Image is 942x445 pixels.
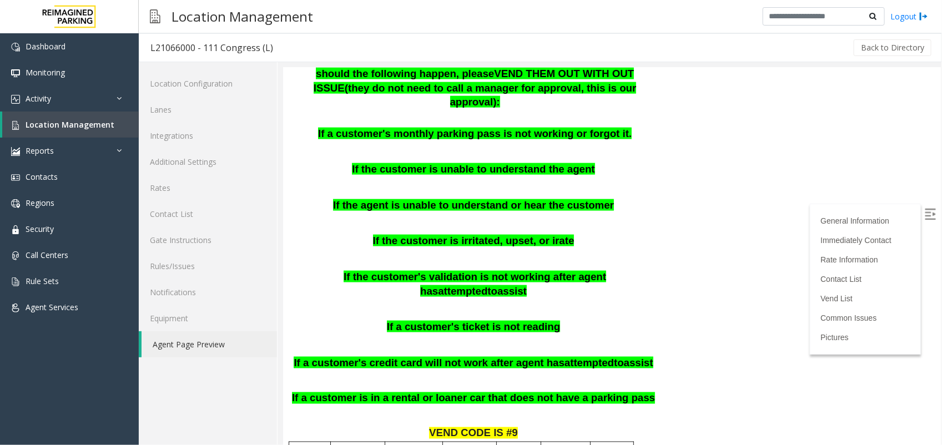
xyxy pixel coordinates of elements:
[139,123,277,149] a: Integrations
[35,60,349,72] span: If a customer's monthly parking pass is not working or forgot it.
[2,112,139,138] a: Location Management
[11,173,20,182] img: 'icon'
[90,167,291,179] span: If the customer is irritated, upset, or irate
[11,289,281,301] span: If a customer's credit card will not work after agent has
[26,145,54,156] span: Reports
[155,218,204,229] span: attempted
[537,188,595,196] a: Rate Information
[11,199,20,208] img: 'icon'
[150,3,160,30] img: pageIcon
[341,289,370,301] span: assist
[890,11,928,22] a: Logout
[139,149,277,175] a: Additional Settings
[11,251,20,260] img: 'icon'
[537,207,578,216] a: Contact List
[26,302,78,312] span: Agent Services
[26,250,68,260] span: Call Centers
[139,97,277,123] a: Lanes
[50,132,331,143] span: If the agent is unable to understand or hear the customer
[139,253,277,279] a: Rules/Issues
[11,304,20,312] img: 'icon'
[139,305,277,331] a: Equipment
[11,277,20,286] img: 'icon'
[214,218,244,229] span: assist
[26,171,58,182] span: Contacts
[537,246,593,255] a: Common Issues
[26,67,65,78] span: Monitoring
[26,276,59,286] span: Rule Sets
[26,119,114,130] span: Location Management
[139,175,277,201] a: Rates
[150,41,273,55] div: L21066000 - 111 Congress (L)
[11,43,20,52] img: 'icon'
[61,203,323,229] span: If the customer's validation is not working after agent has
[281,289,331,301] span: attempted
[104,253,277,265] span: If a customer's ticket is not reading
[139,227,277,253] a: Gate Instructions
[62,14,354,41] span: (they do not need to call a manager for approval, this is our approval):
[11,69,20,78] img: 'icon'
[331,289,341,301] span: to
[9,325,372,336] span: If a customer is in a rental or loaner car that does not have a parking pass
[537,149,606,158] a: General Information
[139,70,277,97] a: Location Configuration
[26,93,51,104] span: Activity
[11,225,20,234] img: 'icon'
[11,121,20,130] img: 'icon'
[69,95,311,107] span: If the customer is unable to understand the agent
[642,141,653,152] img: Open/Close Sidebar Menu
[537,265,566,274] a: Pictures
[139,279,277,305] a: Notifications
[919,11,928,22] img: logout
[204,218,214,229] span: to
[26,41,66,52] span: Dashboard
[537,168,608,177] a: Immediately Contact
[11,95,20,104] img: 'icon'
[166,3,319,30] h3: Location Management
[26,198,54,208] span: Regions
[142,331,277,357] a: Agent Page Preview
[26,224,54,234] span: Security
[11,147,20,156] img: 'icon'
[146,360,235,371] span: VEND CODE IS #9
[537,226,570,235] a: Vend List
[854,39,931,56] button: Back to Directory
[139,201,277,227] a: Contact List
